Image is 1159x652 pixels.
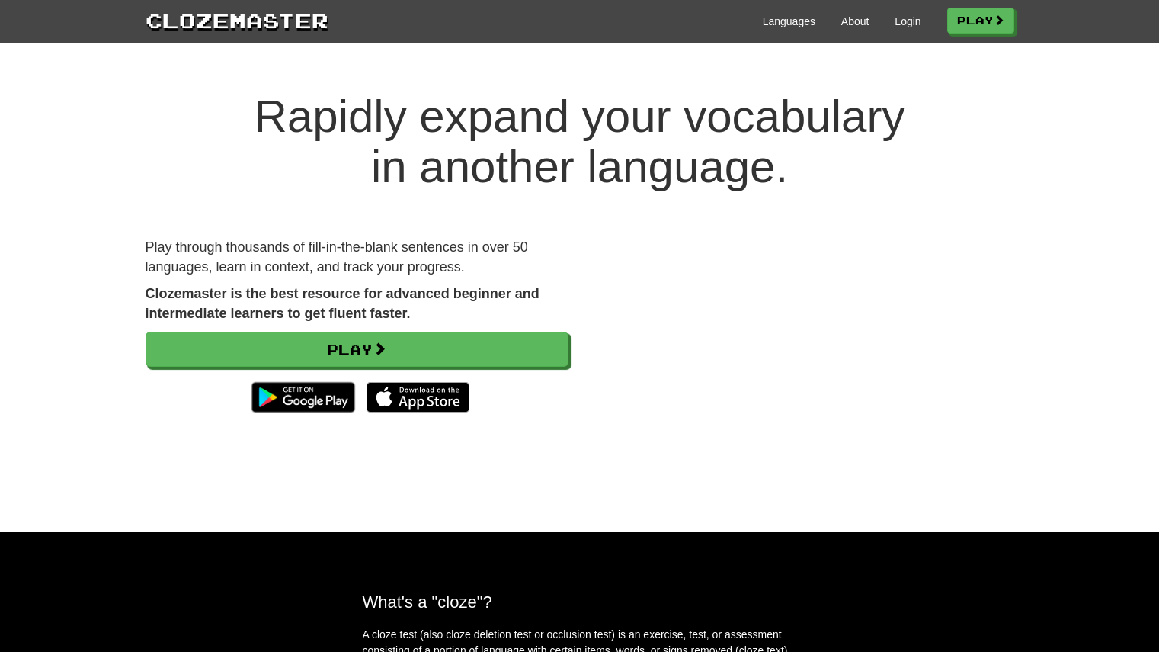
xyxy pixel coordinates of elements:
[363,593,797,612] h2: What's a "cloze"?
[763,14,815,29] a: Languages
[146,286,539,321] strong: Clozemaster is the best resource for advanced beginner and intermediate learners to get fluent fa...
[947,8,1014,34] a: Play
[146,6,328,34] a: Clozemaster
[841,14,869,29] a: About
[244,374,362,420] img: Get it on Google Play
[367,382,469,413] img: Download_on_the_App_Store_Badge_US-UK_135x40-25178aeef6eb6b83b96f5f2d004eda3bffbb37122de64afbaef7...
[146,332,568,367] a: Play
[895,14,920,29] a: Login
[146,238,568,277] p: Play through thousands of fill-in-the-blank sentences in over 50 languages, learn in context, and...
